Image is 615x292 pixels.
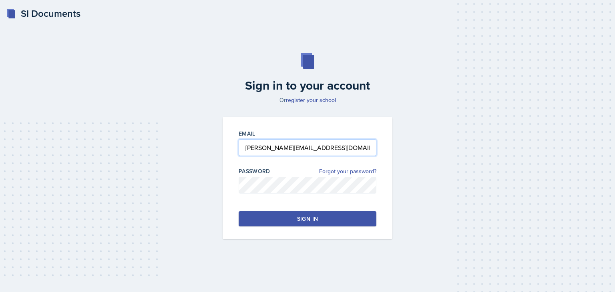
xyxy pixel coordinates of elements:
a: Forgot your password? [319,167,376,176]
a: SI Documents [6,6,80,21]
label: Password [239,167,270,175]
h2: Sign in to your account [218,78,397,93]
label: Email [239,130,255,138]
input: Email [239,139,376,156]
div: Sign in [297,215,318,223]
p: Or [218,96,397,104]
a: register your school [286,96,336,104]
button: Sign in [239,211,376,226]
